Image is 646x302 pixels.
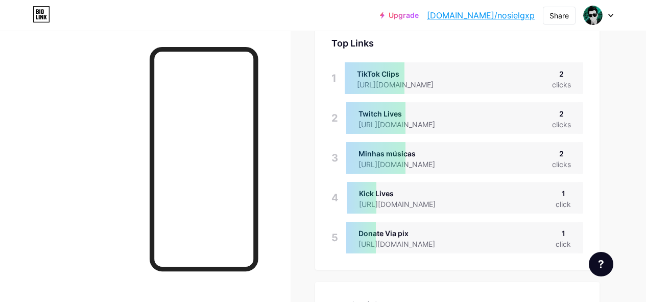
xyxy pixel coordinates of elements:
a: Upgrade [380,11,419,19]
div: 1 [331,62,337,94]
div: Kick Lives [359,188,452,199]
div: 5 [331,222,338,253]
div: 3 [331,142,338,174]
div: Donate Via pix [358,228,451,239]
div: clicks [552,119,571,130]
div: 1 [556,228,571,239]
div: Top Links [331,36,583,50]
div: [URL][DOMAIN_NAME] [359,199,452,210]
div: clicks [552,159,571,170]
div: Share [549,10,569,21]
div: [URL][DOMAIN_NAME] [358,239,451,249]
div: 2 [552,108,571,119]
div: 2 [552,148,571,159]
div: 1 [556,188,571,199]
div: click [556,199,571,210]
div: 2 [331,102,338,134]
div: 4 [331,182,339,214]
div: clicks [552,79,571,90]
div: 2 [552,68,571,79]
img: nosielg oficial [583,6,603,25]
a: [DOMAIN_NAME]/nosielgxp [427,9,535,21]
div: click [556,239,571,249]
